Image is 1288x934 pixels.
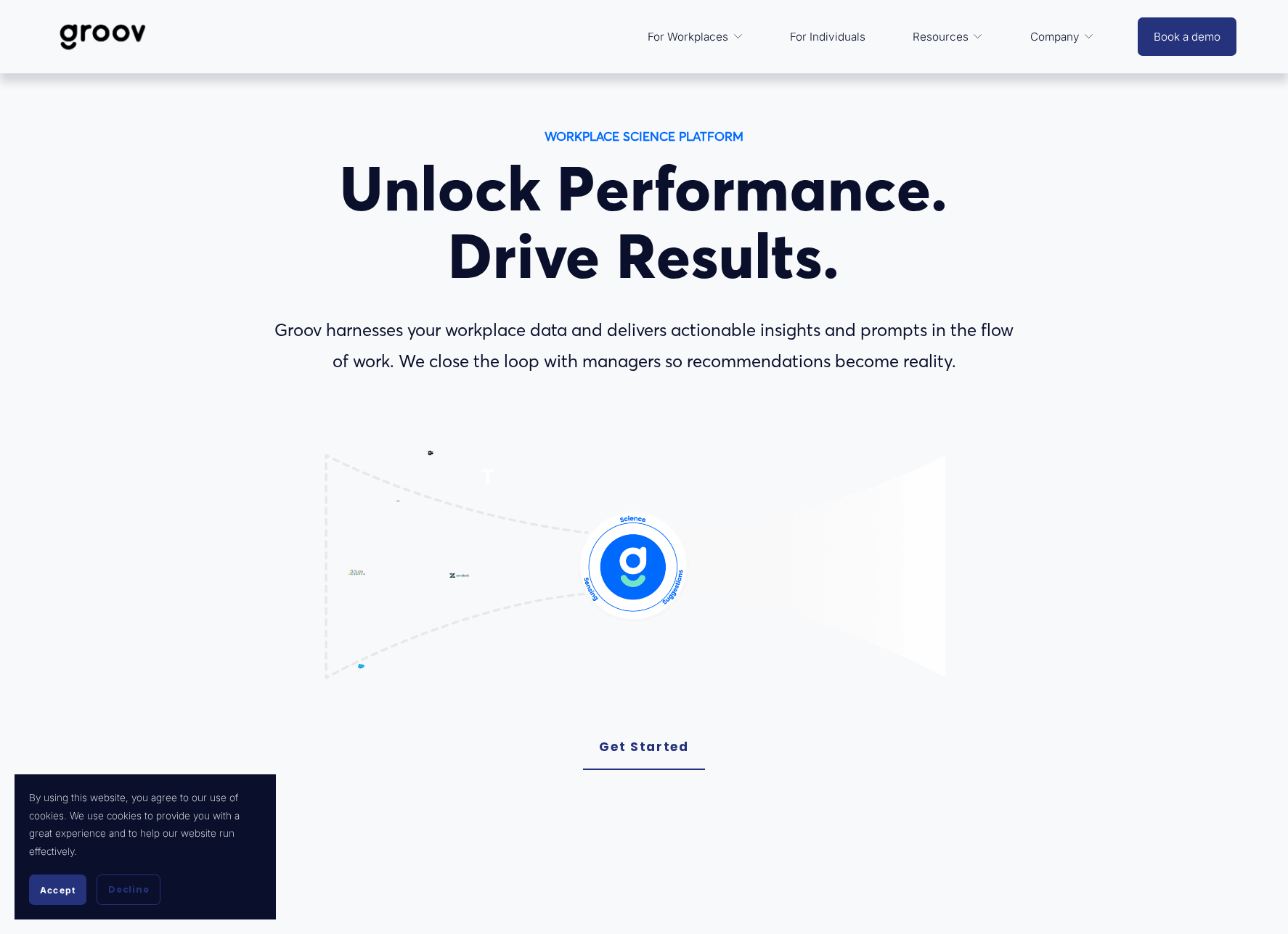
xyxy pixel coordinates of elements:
a: Get Started [583,725,705,770]
span: Decline [108,883,149,896]
a: For Individuals [783,20,873,54]
span: Accept [40,885,76,896]
span: Company [1030,27,1080,47]
a: folder dropdown [905,20,991,54]
h1: Unlock Performance. Drive Results. [264,155,1024,290]
button: Accept [29,874,86,905]
span: For Workplaces [648,27,728,47]
p: By using this website, you agree to our use of cookies. We use cookies to provide you with a grea... [29,789,261,860]
a: Book a demo [1138,17,1236,56]
strong: WORKPLACE SCIENCE PLATFORM [545,128,743,144]
a: folder dropdown [1023,20,1102,54]
button: Decline [97,874,160,905]
img: Groov | Workplace Science Platform | Unlock Performance | Drive Results [52,13,154,61]
section: Cookie banner [15,774,276,919]
a: folder dropdown [640,20,751,54]
p: Groov harnesses your workplace data and delivers actionable insights and prompts in the flow of w... [264,315,1024,377]
span: Resources [913,27,969,47]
